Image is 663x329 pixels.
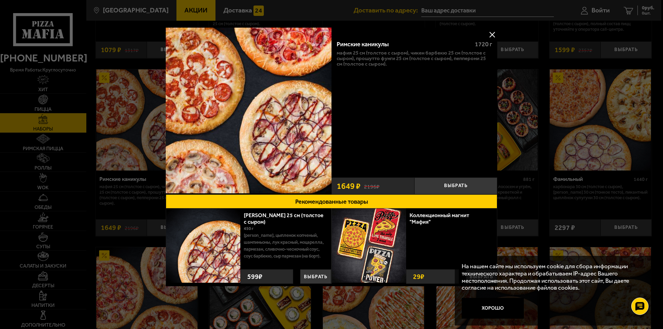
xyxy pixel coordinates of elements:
span: 1649 ₽ [337,182,361,190]
button: Выбрать [300,269,331,284]
button: Хорошо [462,298,524,319]
div: Римские каникулы [337,41,469,48]
img: Римские каникулы [166,28,331,193]
s: 2196 ₽ [364,182,379,190]
a: [PERSON_NAME] 25 см (толстое с сыром) [244,212,324,225]
strong: 29 ₽ [411,270,426,283]
button: Выбрать [414,177,497,194]
p: На нашем сайте мы используем cookie для сбора информации технического характера и обрабатываем IP... [462,263,643,291]
span: 1720 г [475,40,492,48]
p: [PERSON_NAME], цыпленок копченый, шампиньоны, лук красный, моцарелла, пармезан, сливочно-чесночны... [244,232,326,260]
span: 450 г [244,226,253,231]
button: Рекомендованные товары [166,194,497,209]
a: Римские каникулы [166,28,331,194]
a: Коллекционный магнит "Мафия" [410,212,469,225]
strong: 599 ₽ [246,270,264,283]
p: Мафия 25 см (толстое с сыром), Чикен Барбекю 25 см (толстое с сыром), Прошутто Фунги 25 см (толст... [337,50,492,67]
